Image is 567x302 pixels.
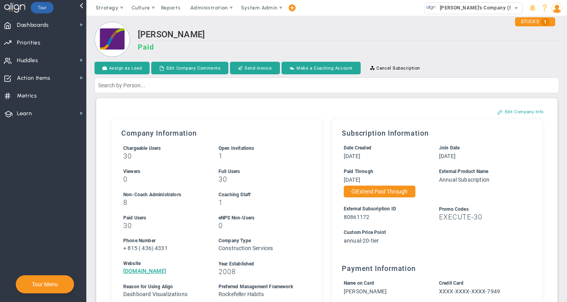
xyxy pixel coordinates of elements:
span: + [123,245,126,251]
h3: 30 [219,175,299,183]
span: EXECUTE-30 [439,213,482,221]
div: Preferred Management Framework [219,283,299,291]
img: Loading... [94,22,130,57]
span: Action Items [17,70,50,87]
div: STUCKS [515,17,555,26]
button: Tour Menu [30,281,60,288]
span: ( [139,245,141,251]
span: XXXX-XXXX-XXXX-7949 [439,288,500,295]
h3: Paid [138,43,559,51]
div: Phone Number [123,237,204,245]
input: Search by Person... [94,77,559,93]
div: Date Created [344,144,424,152]
span: Promo Codes [439,206,469,212]
span: Construction Services [219,245,273,251]
span: Rockefeller Habits [219,291,264,297]
span: Culture [132,5,150,11]
h3: Company Information [121,129,312,137]
img: 48978.Person.photo [552,3,562,13]
span: 4331 [155,245,168,251]
button: Assign as Lead [94,62,150,74]
div: External Subscription ID [344,205,424,213]
span: 815 [128,245,137,251]
h3: 30 [123,222,204,229]
h3: 8 [123,199,204,206]
h3: 2008 [219,268,299,275]
span: [DATE] [439,153,456,159]
h3: Payment Information [342,264,532,273]
button: Edit Company Info [489,105,552,118]
span: ) [152,245,154,251]
span: Dashboard Visualizations [123,291,187,297]
span: Year Established [219,261,254,267]
span: 436 [142,245,151,251]
span: Metrics [17,88,37,104]
span: Huddles [17,52,38,69]
div: Custom Price Point [344,229,520,236]
span: Coaching Staff [219,192,250,197]
h3: 0 [123,175,204,183]
h2: [PERSON_NAME] [138,29,559,41]
label: Includes Users + Open Invitations, excludes Coaching Staff [123,145,161,151]
div: Company Type [219,237,299,245]
span: Open Invitations [219,145,254,151]
h3: Subscription Information [342,129,532,137]
a: [DOMAIN_NAME] [123,268,166,274]
button: Send Invoice [230,62,280,74]
span: [PERSON_NAME] [344,288,387,295]
button: Edit Company Comments [151,62,228,74]
span: Non-Coach Administrators [123,192,181,197]
span: annual-20-tier [344,238,379,244]
span: 80861172 [344,214,369,220]
img: 33318.Company.photo [426,3,436,13]
span: 1 [541,18,549,26]
span: System Admin [241,5,278,11]
span: [DATE] [344,153,360,159]
span: Chargeable Users [123,145,161,151]
div: Paid Through [344,168,424,175]
h3: 1 [219,199,299,206]
button: Make a Coaching Account [282,62,361,74]
span: Priorities [17,35,41,51]
span: Administration [190,5,228,11]
button: Extend Paid Through [344,186,415,197]
div: Credit Card [439,280,520,287]
span: Viewers [123,169,140,174]
span: Learn [17,105,32,122]
span: Strategy [96,5,119,11]
button: Cancel Subscription [362,62,428,74]
div: Join Date [439,144,520,152]
span: eNPS Non-Users [219,215,254,221]
h3: 0 [219,222,299,229]
div: Website [123,260,204,267]
span: Full Users [219,169,240,174]
span: Dashboards [17,17,49,33]
span: Annual Subscription [439,177,489,183]
span: Paid Users [123,215,146,221]
h3: 1 [219,152,299,160]
div: External Product Name [439,168,520,175]
div: Name on Card [344,280,424,287]
span: [DATE] [344,177,360,183]
h3: 30 [123,152,204,160]
div: Reason for Using Align [123,283,204,291]
span: [PERSON_NAME]'s Company (Sandbox) [436,3,531,13]
span: select [511,3,522,14]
